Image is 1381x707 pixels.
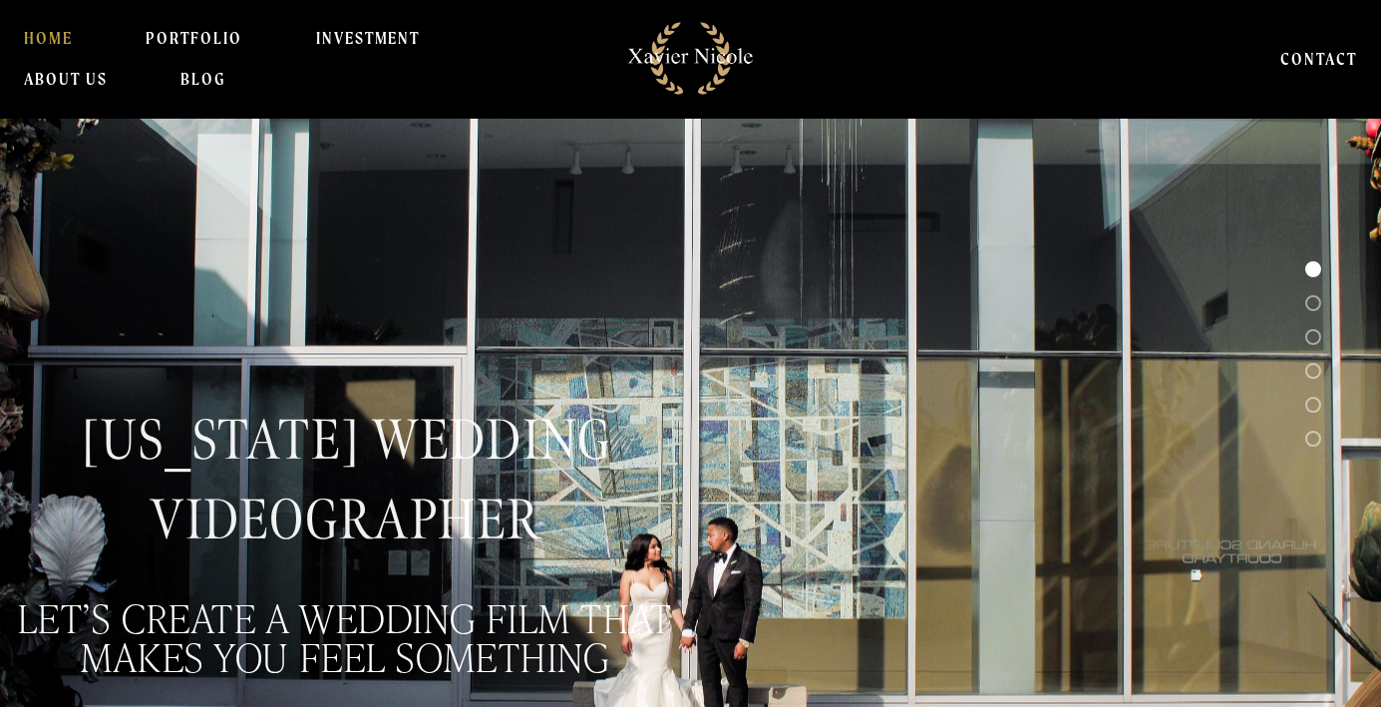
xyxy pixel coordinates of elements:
[17,597,674,675] h2: LET’S CREATE A WEDDING FILM THAT MAKES YOU FEEL SOMETHING
[146,18,242,58] a: PORTFOLIO
[17,401,674,559] h1: [US_STATE] WEDDING VIDEOGRAPHER
[24,59,108,99] a: About Us
[24,18,73,58] a: HOME
[316,18,421,58] a: INVESTMENT
[180,59,225,99] a: BLOG
[1280,38,1357,78] a: CONTACT
[616,11,765,106] img: Michigan Wedding Videographers | Detroit Cinematic Wedding Films By Xavier Nicole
